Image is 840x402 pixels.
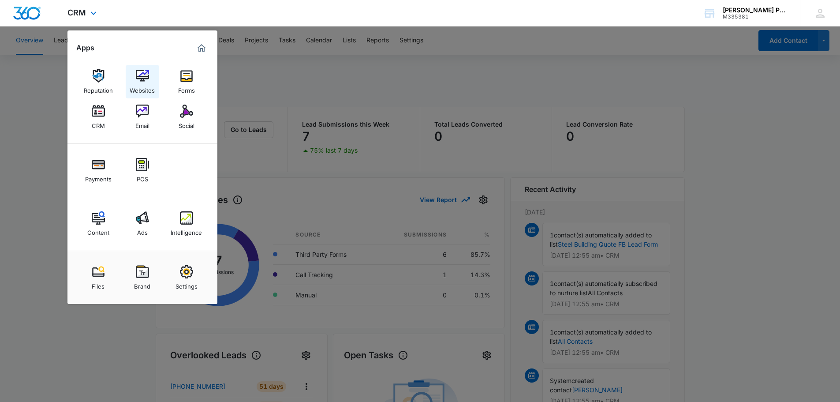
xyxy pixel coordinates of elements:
a: Marketing 360® Dashboard [194,41,209,55]
div: Social [179,118,194,129]
div: Websites [130,83,155,94]
a: Brand [126,261,159,294]
a: POS [126,154,159,187]
a: Payments [82,154,115,187]
a: Reputation [82,65,115,98]
div: Payments [85,171,112,183]
div: Ads [137,225,148,236]
a: Social [170,100,203,134]
a: Content [82,207,115,240]
a: Intelligence [170,207,203,240]
div: Brand [134,278,150,290]
h2: Apps [76,44,94,52]
div: Reputation [84,83,113,94]
div: Settings [175,278,198,290]
div: account name [723,7,787,14]
a: Files [82,261,115,294]
div: Forms [178,83,195,94]
a: Ads [126,207,159,240]
div: Content [87,225,109,236]
div: CRM [92,118,105,129]
div: Files [92,278,105,290]
a: Websites [126,65,159,98]
a: Settings [170,261,203,294]
div: POS [137,171,148,183]
div: account id [723,14,787,20]
span: CRM [67,8,86,17]
a: Forms [170,65,203,98]
div: Intelligence [171,225,202,236]
a: Email [126,100,159,134]
div: Email [135,118,149,129]
a: CRM [82,100,115,134]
